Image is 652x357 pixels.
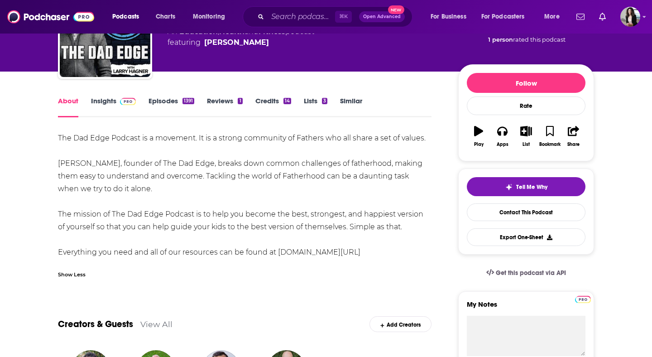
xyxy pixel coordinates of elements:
button: open menu [106,10,151,24]
a: Credits14 [255,96,291,117]
span: Monitoring [193,10,225,23]
div: Share [567,142,580,147]
span: Podcasts [112,10,139,23]
div: 1391 [182,98,194,104]
a: Charts [150,10,181,24]
img: tell me why sparkle [505,183,513,191]
button: Play [467,120,490,153]
button: Share [562,120,585,153]
a: Lists3 [304,96,327,117]
div: List [523,142,530,147]
button: open menu [187,10,237,24]
button: Export One-Sheet [467,228,585,246]
label: My Notes [467,300,585,316]
span: Logged in as ElizabethCole [620,7,640,27]
span: For Business [431,10,466,23]
button: Bookmark [538,120,561,153]
a: Show notifications dropdown [595,9,609,24]
a: Show notifications dropdown [573,9,588,24]
span: 1 person [488,36,513,43]
input: Search podcasts, credits, & more... [268,10,335,24]
a: Get this podcast via API [479,262,573,284]
div: 14 [283,98,291,104]
a: View All [140,319,173,329]
span: Tell Me Why [516,183,547,191]
button: open menu [424,10,478,24]
a: Reviews1 [207,96,242,117]
span: Get this podcast via API [496,269,566,277]
img: Podchaser - Follow, Share and Rate Podcasts [7,8,94,25]
button: Follow [467,73,585,93]
div: Search podcasts, credits, & more... [251,6,421,27]
div: Play [474,142,484,147]
div: An podcast [168,26,314,48]
a: Creators & Guests [58,318,133,330]
img: Podchaser Pro [120,98,136,105]
div: Add Creators [369,316,431,332]
span: More [544,10,560,23]
a: Pro website [575,294,591,303]
button: List [514,120,538,153]
button: Apps [490,120,514,153]
a: InsightsPodchaser Pro [91,96,136,117]
div: Apps [497,142,508,147]
a: Similar [340,96,362,117]
img: Podchaser Pro [575,296,591,303]
span: New [388,5,404,14]
a: Contact This Podcast [467,203,585,221]
span: For Podcasters [481,10,525,23]
a: Episodes1391 [149,96,194,117]
span: Charts [156,10,175,23]
span: Open Advanced [363,14,401,19]
a: About [58,96,78,117]
img: User Profile [620,7,640,27]
div: Bookmark [539,142,561,147]
button: tell me why sparkleTell Me Why [467,177,585,196]
div: The Dad Edge Podcast is a movement. It is a strong community of Fathers who all share a set of va... [58,132,431,259]
button: Open AdvancedNew [359,11,405,22]
div: 1 [238,98,242,104]
span: featuring [168,37,314,48]
span: rated this podcast [513,36,566,43]
button: open menu [475,10,538,24]
a: Larry Hagner [204,37,269,48]
div: Rate [467,96,585,115]
button: Show profile menu [620,7,640,27]
button: open menu [538,10,571,24]
div: 3 [322,98,327,104]
span: ⌘ K [335,11,352,23]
